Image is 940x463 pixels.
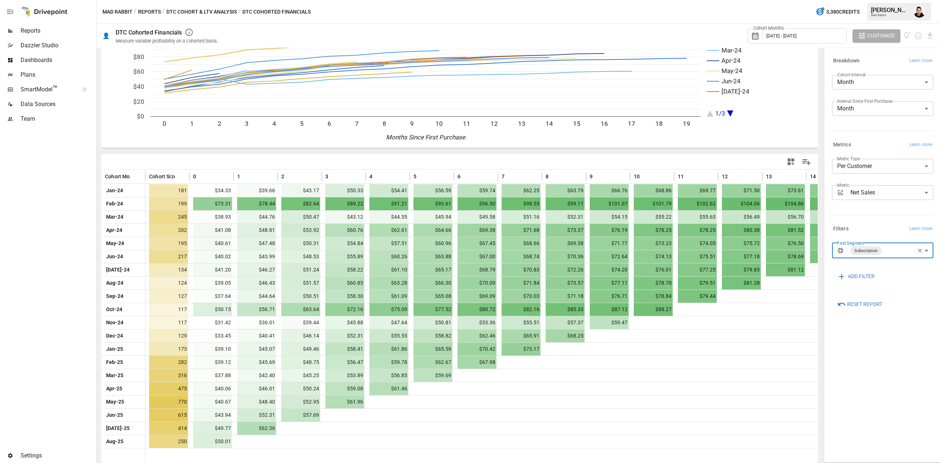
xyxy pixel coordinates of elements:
[413,211,452,223] span: $45.94
[193,173,196,180] span: 0
[903,29,912,43] button: View documentation
[133,53,144,61] text: $80
[53,84,58,93] span: ™
[193,197,232,210] span: $73.31
[546,277,585,289] span: $73.57
[914,6,925,18] img: Francisco Sanchez
[237,316,276,329] span: $36.01
[458,316,496,329] span: $53.36
[413,173,416,180] span: 5
[722,173,728,180] span: 12
[325,197,364,210] span: $89.22
[683,120,690,127] text: 19
[193,329,232,342] span: $33.45
[640,171,651,182] button: Sort
[410,120,414,127] text: 9
[722,57,741,64] text: Apr-24
[190,120,194,127] text: 1
[325,250,364,263] span: $55.89
[546,184,585,197] span: $63.79
[281,250,320,263] span: $48.53
[133,98,144,105] text: $20
[281,329,320,342] span: $46.14
[281,290,320,303] span: $50.51
[149,316,188,329] span: 117
[237,184,276,197] span: $39.66
[413,303,452,316] span: $77.52
[458,263,496,276] span: $68.79
[914,32,923,40] button: Schedule report
[722,77,741,85] text: Jun-24
[502,211,540,223] span: $51.16
[116,29,182,36] div: DTC Cohorted Financials
[810,173,816,180] span: 14
[722,263,761,276] span: $79.85
[21,114,95,123] span: Team
[491,120,498,127] text: 12
[867,31,895,40] span: Customize
[435,120,443,127] text: 10
[134,7,137,17] div: /
[817,171,827,182] button: Sort
[193,277,232,289] span: $39.05
[237,197,276,210] span: $78.44
[149,224,188,237] span: 202
[193,263,232,276] span: $41.20
[101,16,807,148] div: A chart.
[810,224,849,237] span: $82.23
[634,290,673,303] span: $78.84
[728,171,739,182] button: Sort
[810,197,849,210] span: $105.67
[590,224,629,237] span: $76.19
[678,184,717,197] span: $69.77
[593,171,604,182] button: Sort
[105,211,124,223] span: Mar-24
[281,173,284,180] span: 2
[21,451,95,460] span: Settings
[848,272,875,281] span: ADD FILTER
[752,25,786,32] label: Cohort Months
[832,270,880,283] button: ADD FILTER
[628,120,635,127] text: 17
[373,171,383,182] button: Sort
[413,197,452,210] span: $93.61
[369,277,408,289] span: $63.28
[369,173,372,180] span: 4
[105,277,124,289] span: Aug-24
[502,290,540,303] span: $70.03
[634,250,673,263] span: $74.13
[590,184,629,197] span: $66.76
[193,224,232,237] span: $41.08
[166,7,237,17] button: DTC Cohort & LTV Analysis
[102,32,110,39] div: 👤
[131,171,141,182] button: Sort
[590,263,629,276] span: $74.20
[810,184,849,197] span: $74.79
[850,185,933,200] div: Net Sales
[832,75,933,90] div: Month
[105,329,124,342] span: Dec-24
[162,7,165,17] div: /
[193,303,232,316] span: $50.15
[853,29,900,43] button: Customize
[369,184,408,197] span: $54.41
[837,98,892,104] label: Interval Since First Purchase
[826,7,860,17] span: 3,380 Credits
[458,277,496,289] span: $70.09
[325,329,364,342] span: $52.31
[149,173,177,180] span: Cohort Size
[502,250,540,263] span: $68.74
[678,197,717,210] span: $102.62
[722,67,742,74] text: May-24
[722,277,761,289] span: $81.28
[102,7,133,17] button: Mad Rabbit
[634,303,673,316] span: $88.27
[149,211,188,223] span: 245
[678,173,684,180] span: 11
[325,184,364,197] span: $50.33
[237,329,276,342] span: $40.41
[105,263,131,276] span: [DATE]-24
[193,290,232,303] span: $37.64
[133,83,144,90] text: $40
[847,300,882,309] span: Reset Report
